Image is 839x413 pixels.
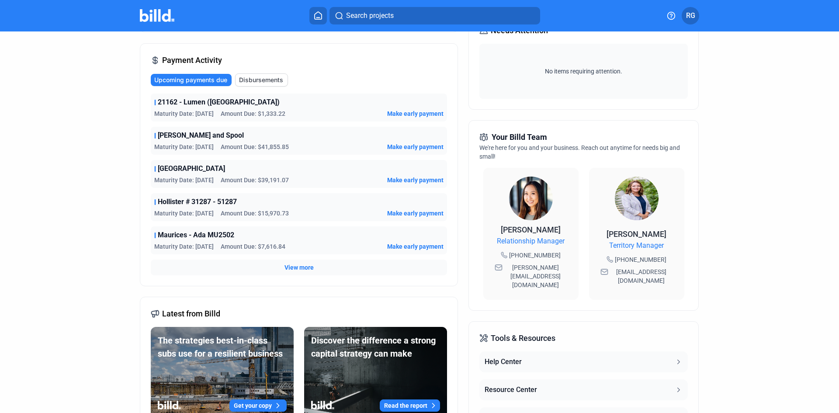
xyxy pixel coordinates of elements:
span: Disbursements [239,76,283,84]
span: [PERSON_NAME][EMAIL_ADDRESS][DOMAIN_NAME] [504,263,567,289]
span: Maturity Date: [DATE] [154,242,214,251]
span: [PERSON_NAME] [607,229,666,239]
div: Resource Center [485,385,537,395]
button: Make early payment [387,209,444,218]
span: [EMAIL_ADDRESS][DOMAIN_NAME] [610,267,673,285]
img: Territory Manager [615,177,659,220]
span: Latest from Billd [162,308,220,320]
div: Discover the difference a strong capital strategy can make [311,334,440,360]
span: We're here for you and your business. Reach out anytime for needs big and small! [479,144,680,160]
span: Maurices - Ada MU2502 [158,230,234,240]
span: [PERSON_NAME] and Spool [158,130,244,141]
span: [PHONE_NUMBER] [615,255,666,264]
span: Maturity Date: [DATE] [154,209,214,218]
button: Resource Center [479,379,687,400]
button: Get your copy [229,399,287,412]
span: Upcoming payments due [154,76,227,84]
div: The strategies best-in-class subs use for a resilient business [158,334,287,360]
span: Amount Due: $41,855.85 [221,142,289,151]
button: Make early payment [387,109,444,118]
span: RG [686,10,695,21]
button: Make early payment [387,176,444,184]
span: Amount Due: $1,333.22 [221,109,285,118]
button: Disbursements [235,73,288,87]
button: Read the report [380,399,440,412]
span: Maturity Date: [DATE] [154,176,214,184]
span: Your Billd Team [492,131,547,143]
button: Upcoming payments due [151,74,232,86]
span: Relationship Manager [497,236,565,246]
span: Tools & Resources [491,332,555,344]
span: Hollister # 31287 - 51287 [158,197,237,207]
span: Amount Due: $7,616.84 [221,242,285,251]
span: [PERSON_NAME] [501,225,561,234]
span: Maturity Date: [DATE] [154,142,214,151]
button: Make early payment [387,142,444,151]
span: Maturity Date: [DATE] [154,109,214,118]
button: View more [284,263,314,272]
button: Make early payment [387,242,444,251]
span: Payment Activity [162,54,222,66]
button: Help Center [479,351,687,372]
span: Amount Due: $39,191.07 [221,176,289,184]
div: Help Center [485,357,522,367]
span: Search projects [346,10,394,21]
button: RG [682,7,699,24]
span: No items requiring attention. [483,67,684,76]
span: Territory Manager [609,240,664,251]
span: 21162 - Lumen ([GEOGRAPHIC_DATA]) [158,97,280,108]
span: [PHONE_NUMBER] [509,251,561,260]
img: Relationship Manager [509,177,553,220]
span: [GEOGRAPHIC_DATA] [158,163,225,174]
img: Billd Company Logo [140,9,174,22]
span: Amount Due: $15,970.73 [221,209,289,218]
button: Search projects [329,7,540,24]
